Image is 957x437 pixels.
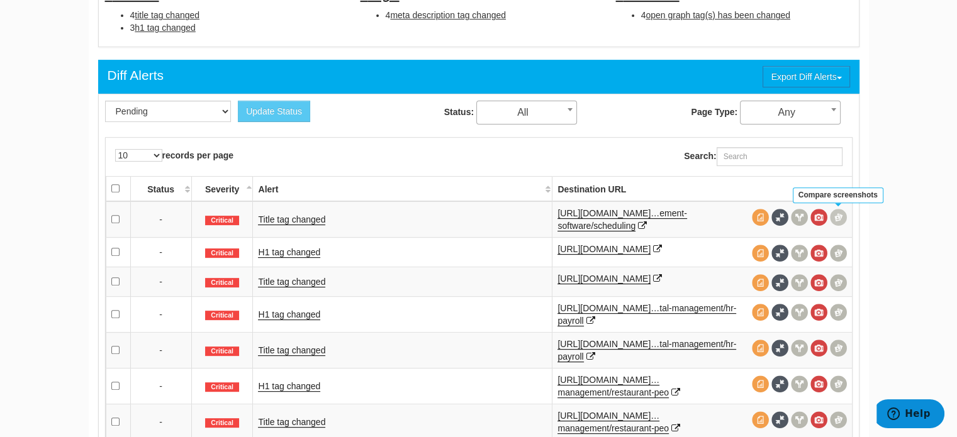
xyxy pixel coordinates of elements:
[810,245,827,262] span: View screenshot
[771,411,788,428] span: Full Source Diff
[258,309,320,320] a: H1 tag changed
[476,101,577,124] span: All
[258,214,325,225] a: Title tag changed
[752,304,769,321] span: View source
[810,304,827,321] span: View screenshot
[810,340,827,357] span: View screenshot
[258,247,320,258] a: H1 tag changed
[717,147,842,166] input: Search:
[557,274,651,284] a: [URL][DOMAIN_NAME]
[552,176,852,201] th: Destination URL
[130,237,191,267] td: -
[810,274,827,291] span: View screenshot
[444,107,474,117] strong: Status:
[830,274,847,291] span: Compare screenshots
[130,21,342,34] li: 3
[771,340,788,357] span: Full Source Diff
[130,368,191,404] td: -
[791,340,808,357] span: View headers
[386,9,597,21] li: 4
[130,201,191,238] td: -
[205,418,239,428] span: Critical
[876,399,944,431] iframe: Opens a widget where you can find more information
[557,244,651,255] a: [URL][DOMAIN_NAME]
[830,304,847,321] span: Compare screenshots
[130,296,191,332] td: -
[752,375,769,392] span: View source
[752,245,769,262] span: View source
[130,176,191,201] th: Status: activate to sort column ascending
[641,9,853,21] li: 4
[205,278,239,288] span: Critical
[752,411,769,428] span: View source
[771,274,788,291] span: Full Source Diff
[810,411,827,428] span: View screenshot
[830,411,847,428] span: Compare screenshots
[793,187,883,203] div: Compare screenshots
[830,245,847,262] span: Compare screenshots
[108,66,164,85] div: Diff Alerts
[135,23,196,33] span: h1 tag changed
[205,248,239,258] span: Critical
[740,101,841,124] span: Any
[791,245,808,262] span: View headers
[791,375,808,392] span: View headers
[258,277,325,287] a: Title tag changed
[258,345,325,356] a: Title tag changed
[771,304,788,321] span: Full Source Diff
[557,411,669,434] a: [URL][DOMAIN_NAME]…management/restaurant-peo
[771,375,788,392] span: Full Source Diff
[477,104,576,121] span: All
[791,274,808,291] span: View headers
[205,382,239,392] span: Critical
[557,375,669,398] a: [URL][DOMAIN_NAME]…management/restaurant-peo
[557,303,736,326] a: [URL][DOMAIN_NAME]…tal-management/hr-payroll
[115,149,234,162] label: records per page
[390,10,506,20] span: meta description tag changed
[130,267,191,296] td: -
[691,107,737,117] strong: Page Type:
[646,10,790,20] span: open graph tag(s) has been changed
[130,332,191,368] td: -
[557,208,686,231] a: [URL][DOMAIN_NAME]…ement-software/scheduling
[810,375,827,392] span: View screenshot
[741,104,840,121] span: Any
[791,411,808,428] span: View headers
[771,245,788,262] span: Full Source Diff
[130,9,342,21] li: 4
[135,10,199,20] span: title tag changed
[258,417,325,428] a: Title tag changed
[205,346,239,357] span: Critical
[557,339,736,362] a: [URL][DOMAIN_NAME]…tal-management/hr-payroll
[830,375,847,392] span: Compare screenshots
[752,274,769,291] span: View source
[763,66,849,87] button: Export Diff Alerts
[191,176,253,201] th: Severity: activate to sort column descending
[830,340,847,357] span: Compare screenshots
[752,340,769,357] span: View source
[253,176,552,201] th: Alert: activate to sort column ascending
[258,381,320,392] a: H1 tag changed
[238,101,310,122] button: Update Status
[791,304,808,321] span: View headers
[684,147,842,166] label: Search:
[205,311,239,321] span: Critical
[205,216,239,226] span: Critical
[115,149,162,162] select: records per page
